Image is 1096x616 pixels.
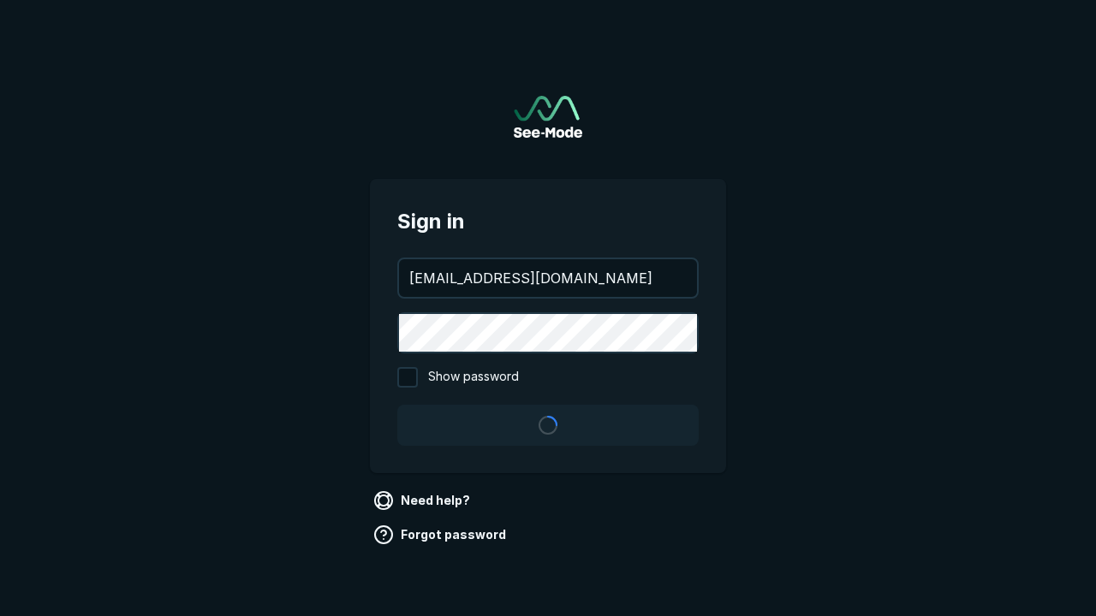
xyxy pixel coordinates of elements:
input: your@email.com [399,259,697,297]
img: See-Mode Logo [514,96,582,138]
span: Show password [428,367,519,388]
a: Forgot password [370,521,513,548]
a: Go to sign in [514,96,582,138]
a: Need help? [370,487,477,514]
span: Sign in [397,206,699,237]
